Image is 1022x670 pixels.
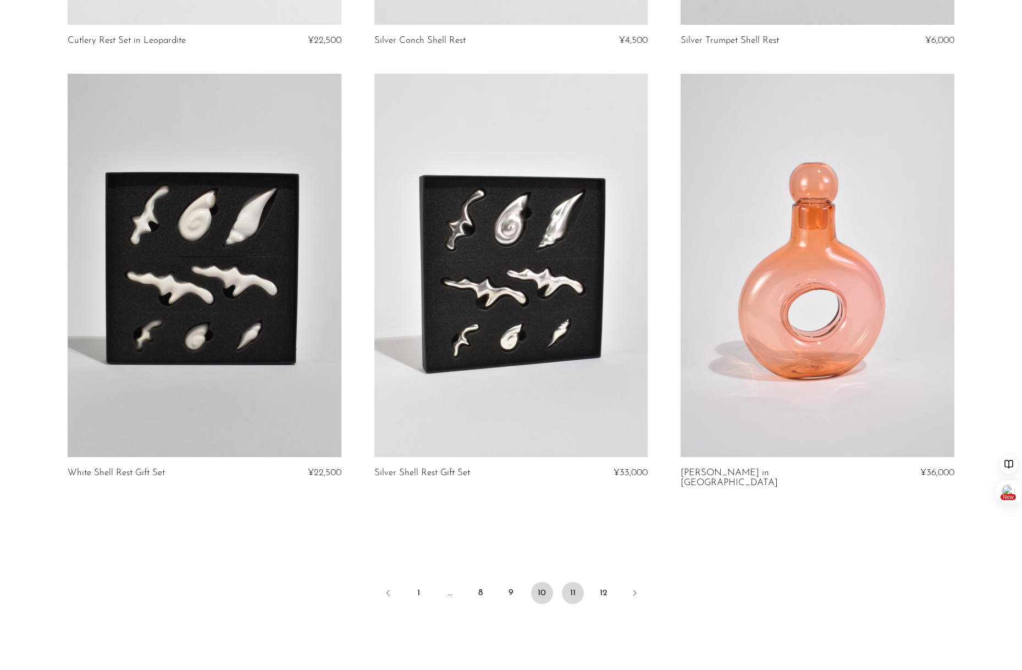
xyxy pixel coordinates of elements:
span: 10 [531,582,553,604]
span: ¥36,000 [920,468,954,477]
a: 1 [408,582,430,604]
span: ¥22,500 [308,36,341,45]
a: Previous [377,582,399,606]
a: [PERSON_NAME] in [GEOGRAPHIC_DATA] [681,468,865,488]
span: … [439,582,461,604]
a: 8 [469,582,491,604]
a: Silver Conch Shell Rest [374,36,466,46]
a: White Shell Rest Gift Set [68,468,165,478]
a: 9 [500,582,522,604]
a: 12 [593,582,615,604]
span: ¥6,000 [925,36,954,45]
a: 11 [562,582,584,604]
a: Silver Shell Rest Gift Set [374,468,470,478]
span: ¥33,000 [614,468,648,477]
a: Silver Trumpet Shell Rest [681,36,779,46]
a: Next [623,582,645,606]
a: Cutlery Rest Set in Leopardite [68,36,186,46]
span: ¥22,500 [308,468,341,477]
span: ¥4,500 [619,36,648,45]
